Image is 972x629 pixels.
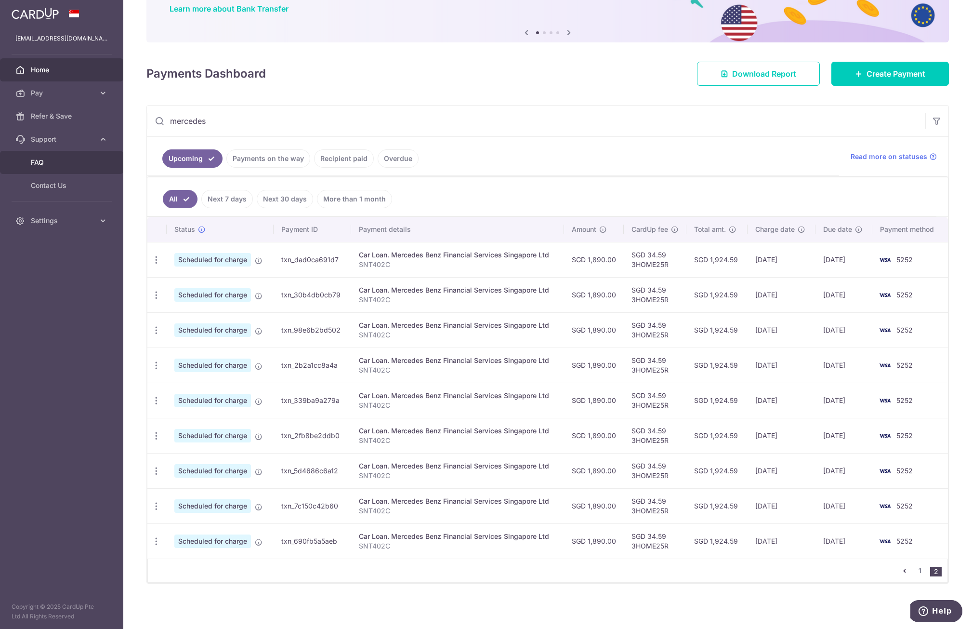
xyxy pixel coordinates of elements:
[875,360,894,371] img: Bank Card
[899,559,947,582] nav: pager
[564,242,624,277] td: SGD 1,890.00
[815,277,872,312] td: [DATE]
[896,467,913,475] span: 5252
[815,383,872,418] td: [DATE]
[686,242,748,277] td: SGD 1,924.59
[748,453,815,488] td: [DATE]
[572,225,596,234] span: Amount
[815,523,872,559] td: [DATE]
[162,149,223,168] a: Upcoming
[31,111,94,121] span: Refer & Save
[201,190,253,208] a: Next 7 days
[896,326,913,334] span: 5252
[31,181,94,190] span: Contact Us
[564,277,624,312] td: SGD 1,890.00
[896,396,913,404] span: 5252
[359,295,556,305] p: SNT402C
[624,453,686,488] td: SGD 34.59 3HOME25R
[815,312,872,348] td: [DATE]
[815,348,872,383] td: [DATE]
[274,242,351,277] td: txn_dad0ca691d7
[359,506,556,516] p: SNT402C
[748,523,815,559] td: [DATE]
[896,537,913,545] span: 5252
[174,253,251,267] span: Scheduled for charge
[910,600,962,624] iframe: Opens a widget where you can find more information
[748,348,815,383] td: [DATE]
[624,488,686,523] td: SGD 34.59 3HOME25R
[748,418,815,453] td: [DATE]
[174,323,251,337] span: Scheduled for charge
[359,365,556,375] p: SNT402C
[697,62,820,86] a: Download Report
[686,312,748,348] td: SGD 1,924.59
[896,502,913,510] span: 5252
[732,68,796,80] span: Download Report
[274,277,351,312] td: txn_30b4db0cb79
[359,260,556,269] p: SNT402C
[31,65,94,75] span: Home
[359,330,556,340] p: SNT402C
[875,324,894,336] img: Bank Card
[31,216,94,226] span: Settings
[378,149,419,168] a: Overdue
[875,289,894,301] img: Bank Card
[564,383,624,418] td: SGD 1,890.00
[274,217,351,242] th: Payment ID
[257,190,313,208] a: Next 30 days
[867,68,925,80] span: Create Payment
[147,106,925,136] input: Search by recipient name, payment id or reference
[174,394,251,407] span: Scheduled for charge
[31,88,94,98] span: Pay
[359,356,556,365] div: Car Loan. Mercedes Benz Financial Services Singapore Ltd
[351,217,564,242] th: Payment details
[748,488,815,523] td: [DATE]
[624,277,686,312] td: SGD 34.59 3HOME25R
[755,225,795,234] span: Charge date
[564,488,624,523] td: SGD 1,890.00
[686,383,748,418] td: SGD 1,924.59
[359,285,556,295] div: Car Loan. Mercedes Benz Financial Services Singapore Ltd
[686,488,748,523] td: SGD 1,924.59
[274,383,351,418] td: txn_339ba9a279a
[815,488,872,523] td: [DATE]
[624,242,686,277] td: SGD 34.59 3HOME25R
[174,225,195,234] span: Status
[359,321,556,330] div: Car Loan. Mercedes Benz Financial Services Singapore Ltd
[274,312,351,348] td: txn_98e6b2bd502
[359,391,556,401] div: Car Loan. Mercedes Benz Financial Services Singapore Ltd
[686,348,748,383] td: SGD 1,924.59
[274,488,351,523] td: txn_7c150c42b60
[12,8,59,19] img: CardUp
[930,567,942,576] li: 2
[624,523,686,559] td: SGD 34.59 3HOME25R
[31,134,94,144] span: Support
[170,4,289,13] a: Learn more about Bank Transfer
[15,34,108,43] p: [EMAIL_ADDRESS][DOMAIN_NAME]
[686,418,748,453] td: SGD 1,924.59
[564,453,624,488] td: SGD 1,890.00
[631,225,668,234] span: CardUp fee
[317,190,392,208] a: More than 1 month
[359,250,556,260] div: Car Loan. Mercedes Benz Financial Services Singapore Ltd
[686,277,748,312] td: SGD 1,924.59
[748,242,815,277] td: [DATE]
[274,523,351,559] td: txn_690fb5a5aeb
[875,500,894,512] img: Bank Card
[174,359,251,372] span: Scheduled for charge
[174,429,251,442] span: Scheduled for charge
[875,430,894,442] img: Bank Card
[686,453,748,488] td: SGD 1,924.59
[815,418,872,453] td: [DATE]
[564,523,624,559] td: SGD 1,890.00
[174,464,251,478] span: Scheduled for charge
[875,535,894,547] img: Bank Card
[694,225,726,234] span: Total amt.
[359,436,556,445] p: SNT402C
[896,291,913,299] span: 5252
[22,7,41,15] span: Help
[31,158,94,167] span: FAQ
[314,149,374,168] a: Recipient paid
[896,255,913,264] span: 5252
[815,453,872,488] td: [DATE]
